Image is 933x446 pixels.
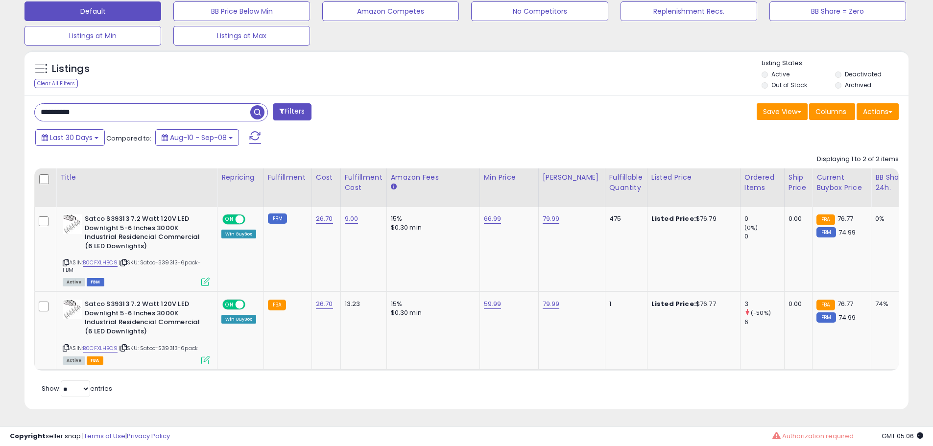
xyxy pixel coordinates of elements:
div: Win BuyBox [221,230,256,238]
div: Fulfillment [268,172,308,183]
div: Fulfillable Quantity [609,172,643,193]
span: 76.77 [837,214,854,223]
img: 41CLSa5ISgL._SL40_.jpg [63,214,82,234]
button: Amazon Competes [322,1,459,21]
div: 0% [875,214,908,223]
div: 15% [391,214,472,223]
span: | SKU: Satco-S39313-6pack-FBM [63,258,201,273]
button: No Competitors [471,1,608,21]
button: Default [24,1,161,21]
div: 0.00 [789,214,805,223]
span: Last 30 Days [50,133,93,142]
b: Satco S39313 7.2 Watt 120V LED Downlight 5-6 Inches 3000K Industrial Residencial Commercial (6 LE... [85,300,204,338]
button: Replenishment Recs. [621,1,757,21]
div: ASIN: [63,300,210,363]
div: 475 [609,214,640,223]
a: 66.99 [484,214,502,224]
div: Title [60,172,213,183]
div: 0 [744,214,784,223]
div: 6 [744,318,784,327]
div: Displaying 1 to 2 of 2 items [817,155,899,164]
button: Actions [857,103,899,120]
p: Listing States: [762,59,909,68]
button: BB Price Below Min [173,1,310,21]
a: Terms of Use [84,431,125,441]
small: (-50%) [751,309,771,317]
div: ASIN: [63,214,210,285]
small: FBM [268,213,287,224]
a: 79.99 [543,214,560,224]
b: Listed Price: [651,214,696,223]
h5: Listings [52,62,90,76]
a: B0CFXLHBC9 [83,258,118,267]
span: Aug-10 - Sep-08 [170,133,227,142]
button: Columns [809,103,855,120]
span: | SKU: Satco-S39313-6pack [119,344,198,352]
div: Win BuyBox [221,315,256,324]
button: Listings at Min [24,26,161,46]
strong: Copyright [10,431,46,441]
a: 26.70 [316,299,333,309]
small: FBA [268,300,286,310]
div: seller snap | | [10,432,170,441]
small: FBA [816,214,835,225]
span: 74.99 [838,313,856,322]
div: Ship Price [789,172,808,193]
div: $0.30 min [391,223,472,232]
button: Save View [757,103,808,120]
b: Listed Price: [651,299,696,308]
div: Amazon Fees [391,172,476,183]
div: Clear All Filters [34,79,78,88]
span: 2025-10-9 05:06 GMT [882,431,923,441]
a: 26.70 [316,214,333,224]
div: Fulfillment Cost [345,172,383,193]
span: All listings currently available for purchase on Amazon [63,356,85,365]
span: Compared to: [106,134,151,143]
span: 76.77 [837,299,854,308]
div: Repricing [221,172,260,183]
span: FBA [87,356,103,365]
label: Archived [845,81,871,89]
button: Listings at Max [173,26,310,46]
div: $76.79 [651,214,733,223]
span: FBM [87,278,104,286]
span: 74.99 [838,228,856,237]
a: 9.00 [345,214,359,224]
div: 3 [744,300,784,308]
small: FBM [816,227,836,237]
div: 74% [875,300,908,308]
div: BB Share 24h. [875,172,911,193]
small: (0%) [744,224,758,232]
small: FBA [816,300,835,310]
a: 59.99 [484,299,502,309]
button: Aug-10 - Sep-08 [155,129,239,146]
div: Min Price [484,172,534,183]
div: Current Buybox Price [816,172,867,193]
img: 41CLSa5ISgL._SL40_.jpg [63,300,82,319]
span: ON [223,215,236,224]
span: All listings currently available for purchase on Amazon [63,278,85,286]
div: 13.23 [345,300,379,308]
div: 15% [391,300,472,308]
div: Listed Price [651,172,736,183]
small: FBM [816,312,836,323]
div: 1 [609,300,640,308]
label: Out of Stock [771,81,807,89]
b: Satco S39313 7.2 Watt 120V LED Downlight 5-6 Inches 3000K Industrial Residencial Commercial (6 LE... [85,214,204,253]
label: Active [771,70,789,78]
div: Cost [316,172,336,183]
div: [PERSON_NAME] [543,172,601,183]
span: Columns [815,107,846,117]
div: Ordered Items [744,172,780,193]
div: $76.77 [651,300,733,308]
div: 0 [744,232,784,241]
a: B0CFXLHBC9 [83,344,118,352]
a: Privacy Policy [127,431,170,441]
span: Show: entries [42,384,112,393]
span: ON [223,301,236,309]
div: 0.00 [789,300,805,308]
button: Last 30 Days [35,129,105,146]
label: Deactivated [845,70,882,78]
button: Filters [273,103,311,120]
span: OFF [244,301,260,309]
